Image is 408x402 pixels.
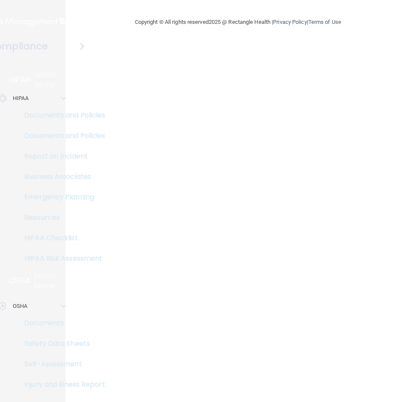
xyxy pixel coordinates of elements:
p: Learn More! [35,69,66,90]
p: Self-Assessment [3,360,119,368]
p: HIPAA [13,93,29,103]
p: Report an Incident [3,152,119,161]
p: Safety Data Sheets [3,339,119,348]
p: HIPAA Risk Assessment [3,254,119,263]
p: Documents [3,319,119,327]
p: HIPAA Checklist [3,234,119,242]
p: Business Associates [3,172,119,181]
p: Emergency Planning [3,193,119,201]
p: OSHA [13,301,27,311]
p: Resources [3,213,119,222]
p: Documents and Policies [3,111,119,120]
p: Learn More! [34,270,66,291]
p: Injury and Illness Report [3,380,119,389]
a: Terms of Use [308,19,341,25]
p: OSHA [9,276,30,286]
a: Privacy Policy [273,19,307,25]
p: Documents and Policies [3,132,119,140]
div: Copyright © All rights reserved 2025 @ Rectangle Health | | [83,9,394,36]
p: HIPAA [9,75,31,85]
